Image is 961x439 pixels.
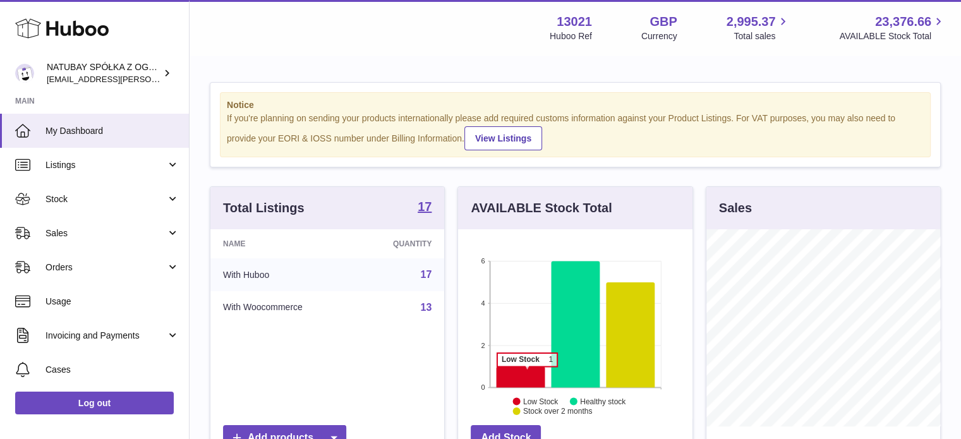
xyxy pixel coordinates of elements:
text: Low Stock [523,397,559,406]
span: Orders [45,262,166,274]
text: 2 [481,341,485,349]
div: Currency [641,30,677,42]
a: Log out [15,392,174,414]
div: NATUBAY SPÓŁKA Z OGRANICZONĄ ODPOWIEDZIALNOŚCIĄ [47,61,160,85]
td: With Woocommerce [210,291,356,324]
a: 17 [418,200,432,215]
a: 13 [421,302,432,313]
a: 23,376.66 AVAILABLE Stock Total [839,13,946,42]
span: Stock [45,193,166,205]
span: Sales [45,227,166,239]
strong: 17 [418,200,432,213]
span: [EMAIL_ADDRESS][PERSON_NAME][DOMAIN_NAME] [47,74,253,84]
tspan: Low Stock [502,355,540,364]
h3: Sales [719,200,752,217]
td: With Huboo [210,258,356,291]
a: 17 [421,269,432,280]
span: My Dashboard [45,125,179,137]
span: Listings [45,159,166,171]
text: 6 [481,257,485,265]
h3: Total Listings [223,200,305,217]
text: 0 [481,383,485,391]
th: Name [210,229,356,258]
span: AVAILABLE Stock Total [839,30,946,42]
strong: Notice [227,99,924,111]
strong: GBP [650,13,677,30]
img: kacper.antkowski@natubay.pl [15,64,34,83]
div: If you're planning on sending your products internationally please add required customs informati... [227,112,924,150]
span: 23,376.66 [875,13,931,30]
text: 4 [481,299,485,307]
a: View Listings [464,126,542,150]
h3: AVAILABLE Stock Total [471,200,612,217]
text: Stock over 2 months [523,407,592,416]
tspan: 1 [549,355,553,364]
span: Cases [45,364,179,376]
text: Healthy stock [580,397,626,406]
span: Usage [45,296,179,308]
span: 2,995.37 [727,13,776,30]
div: Huboo Ref [550,30,592,42]
th: Quantity [356,229,445,258]
span: Total sales [734,30,790,42]
span: Invoicing and Payments [45,330,166,342]
a: 2,995.37 Total sales [727,13,790,42]
strong: 13021 [557,13,592,30]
